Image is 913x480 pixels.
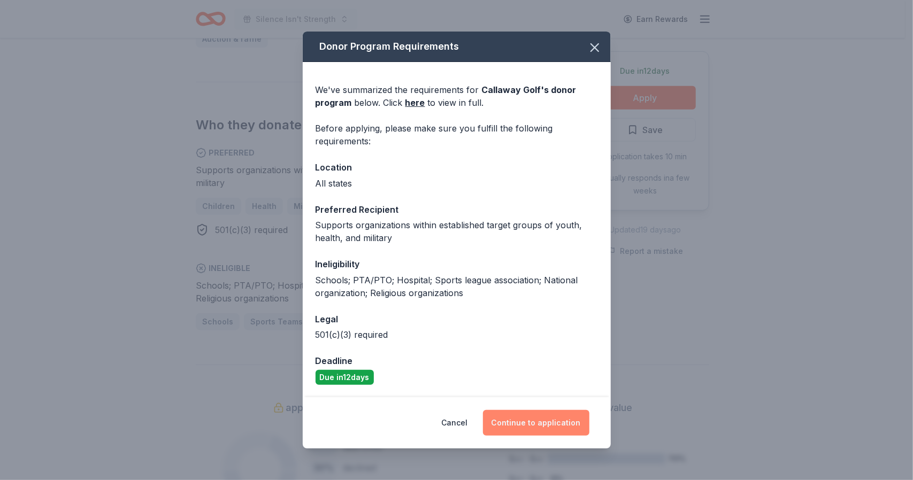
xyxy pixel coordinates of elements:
[316,203,598,216] div: Preferred Recipient
[442,410,468,436] button: Cancel
[316,257,598,271] div: Ineligibility
[316,177,598,190] div: All states
[316,83,598,109] div: We've summarized the requirements for below. Click to view in full.
[316,370,374,385] div: Due in 12 days
[303,32,611,62] div: Donor Program Requirements
[316,274,598,299] div: Schools; PTA/PTO; Hospital; Sports league association; National organization; Religious organizat...
[405,96,425,109] a: here
[316,219,598,244] div: Supports organizations within established target groups of youth, health, and military
[316,354,598,368] div: Deadline
[316,328,598,341] div: 501(c)(3) required
[483,410,589,436] button: Continue to application
[316,312,598,326] div: Legal
[316,160,598,174] div: Location
[316,122,598,148] div: Before applying, please make sure you fulfill the following requirements:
